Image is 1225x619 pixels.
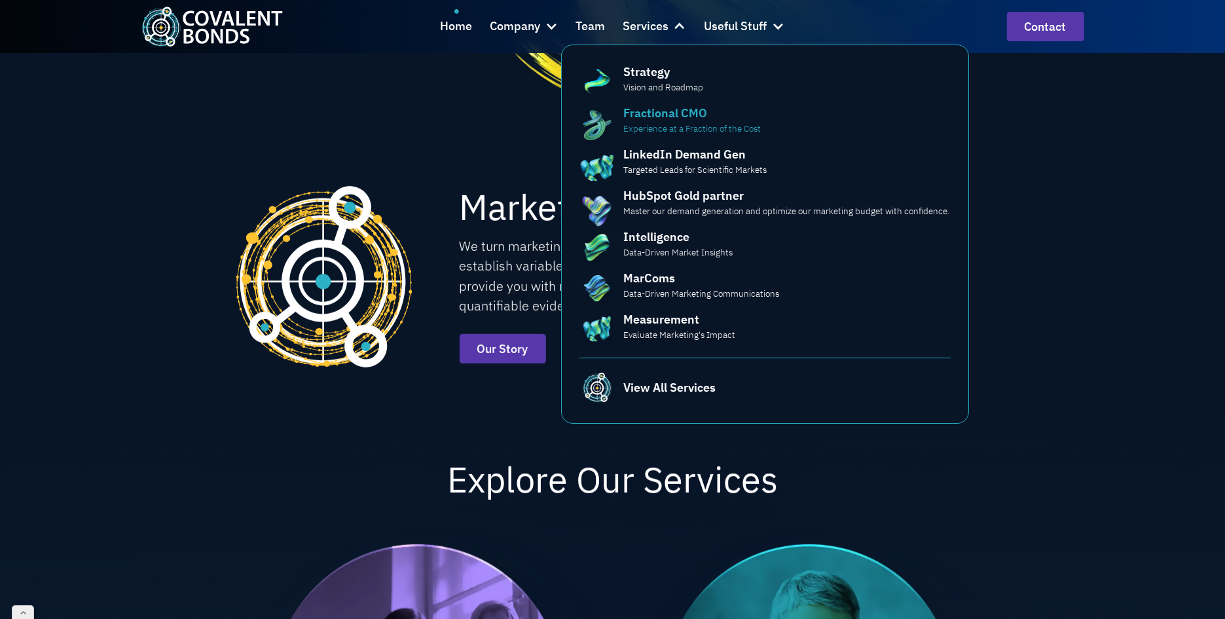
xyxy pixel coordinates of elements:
[623,9,687,45] div: Services
[576,9,606,45] a: Team
[460,236,990,316] p: We turn marketing to engineers and scientists into a science. We set up a hypothesis, establish v...
[441,9,473,45] a: Home
[1007,12,1084,41] a: contact
[141,7,283,47] img: Covalent Bonds White / Teal Logo
[236,185,412,367] img: Covalent Bonds Yellow Favicon
[576,17,606,36] div: Team
[624,145,746,163] div: LinkedIn Demand Gen
[490,17,541,36] div: Company
[460,334,546,364] a: Our Story
[704,17,767,36] div: Useful Stuff
[624,269,676,287] div: MarComs
[624,246,733,259] p: Data-Driven Market Insights
[704,9,785,45] div: Useful Stuff
[579,63,951,98] a: StrategyVision and Roadmap
[460,189,893,225] h2: Marketing can be a Science
[579,310,951,346] a: MeasurementEvaluate Marketing's Impact
[624,122,761,135] p: Experience at a Fraction of the Cost
[624,379,716,396] div: View All Services
[441,17,473,36] div: Home
[624,204,951,217] p: Master our demand generation and optimize our marketing budget with confidence.
[1025,478,1225,619] iframe: Chat Widget
[624,287,780,300] p: Data-Driven Marketing Communications
[624,310,700,328] div: Measurement
[141,7,283,47] a: home
[579,145,951,181] a: LinkedIn Demand GenTargeted Leads for Scientific Markets
[561,45,969,424] nav: Services
[579,269,951,305] a: MarComsData-Driven Marketing Communications
[579,370,615,405] img: Covalent Bonds Teal Favicon
[623,17,669,36] div: Services
[236,462,990,497] h2: Explore Our Services
[579,187,951,222] a: HubSpot Gold partnerMaster our demand generation and optimize our marketing budget with confidence.
[624,63,670,81] div: Strategy
[624,187,744,204] div: HubSpot Gold partner
[579,228,951,263] a: IntelligenceData-Driven Market Insights
[579,104,951,140] a: Fractional CMOExperience at a Fraction of the Cost
[624,328,736,341] p: Evaluate Marketing's Impact
[624,163,767,176] p: Targeted Leads for Scientific Markets
[624,81,704,94] p: Vision and Roadmap
[490,9,558,45] div: Company
[624,104,708,122] div: Fractional CMO
[624,228,690,246] div: Intelligence
[579,358,951,405] a: Covalent Bonds Teal FaviconView All Services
